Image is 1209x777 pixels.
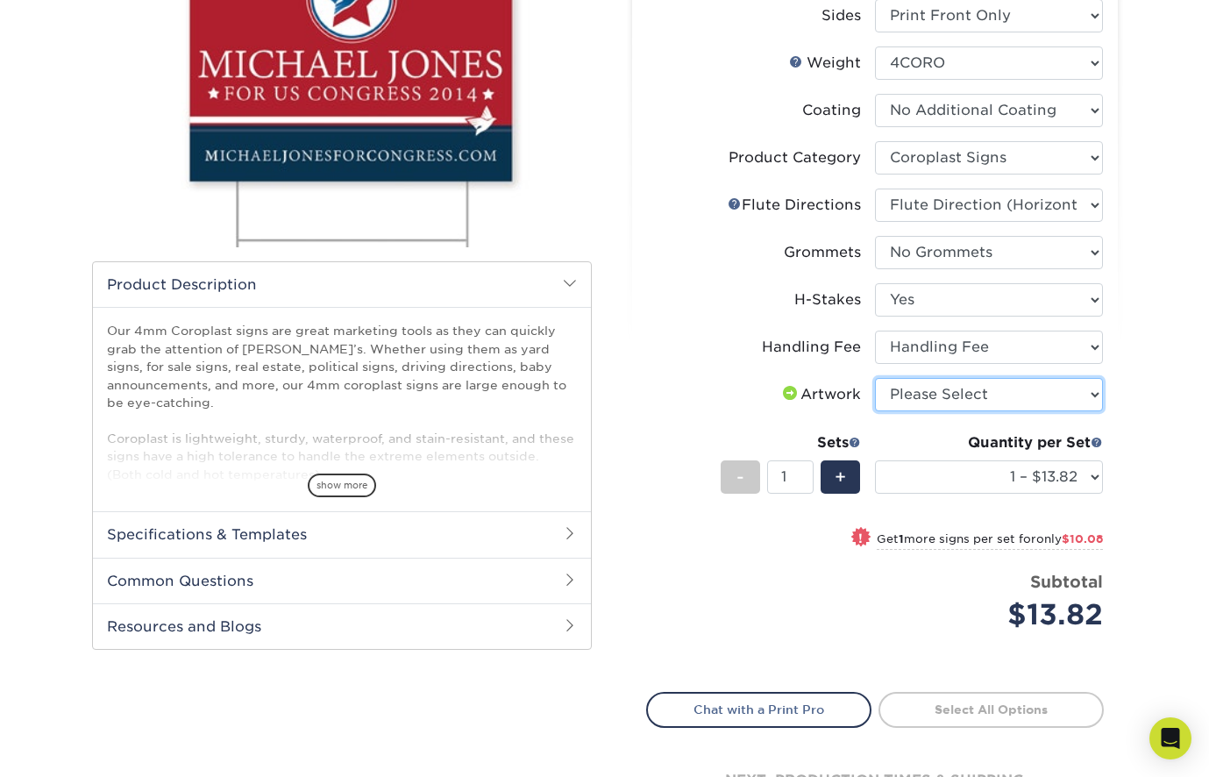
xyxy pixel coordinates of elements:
strong: 1 [899,532,904,545]
span: + [835,464,846,490]
div: H-Stakes [794,289,861,310]
div: Handling Fee [762,337,861,358]
iframe: Google Customer Reviews [4,724,149,771]
h2: Common Questions [93,558,591,603]
div: $13.82 [888,594,1103,636]
h2: Specifications & Templates [93,511,591,557]
span: only [1036,532,1103,545]
div: Sets [721,432,861,453]
div: Coating [802,100,861,121]
span: show more [308,474,376,497]
div: Flute Directions [728,195,861,216]
span: ! [858,529,863,547]
a: Select All Options [878,692,1104,727]
h2: Product Description [93,262,591,307]
div: Open Intercom Messenger [1149,717,1191,759]
strong: Subtotal [1030,572,1103,591]
div: Sides [821,5,861,26]
div: Weight [789,53,861,74]
div: Quantity per Set [875,432,1103,453]
small: Get more signs per set for [877,532,1103,550]
div: Artwork [779,384,861,405]
div: Grommets [784,242,861,263]
div: Product Category [729,147,861,168]
span: - [736,464,744,490]
a: Chat with a Print Pro [646,692,871,727]
h2: Resources and Blogs [93,603,591,649]
span: $10.08 [1062,532,1103,545]
p: Our 4mm Coroplast signs are great marketing tools as they can quickly grab the attention of [PERS... [107,322,577,769]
